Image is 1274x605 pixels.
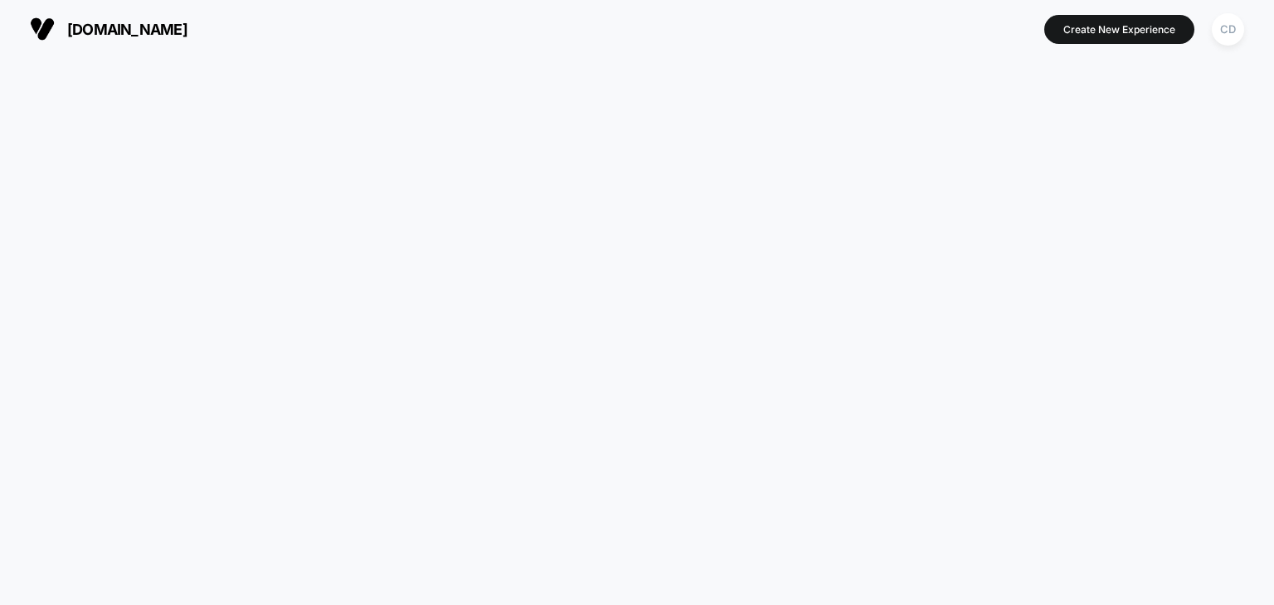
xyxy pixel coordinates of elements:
[67,21,187,38] span: [DOMAIN_NAME]
[1044,15,1194,44] button: Create New Experience
[1207,12,1249,46] button: CD
[1212,13,1244,46] div: CD
[30,17,55,41] img: Visually logo
[25,16,192,42] button: [DOMAIN_NAME]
